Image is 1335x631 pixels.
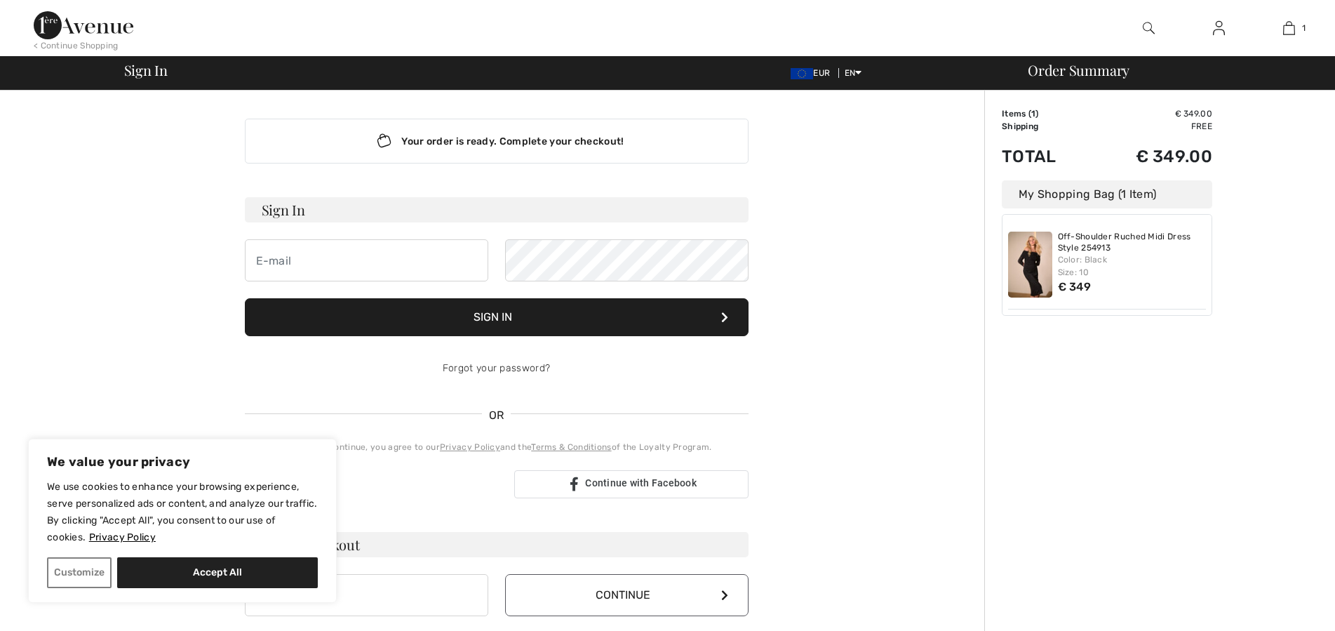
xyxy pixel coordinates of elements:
div: By clicking Continue, you agree to our and the of the Loyalty Program. [245,441,749,453]
div: Your order is ready. Complete your checkout! [245,119,749,164]
a: Terms & Conditions [531,442,611,452]
span: EUR [791,68,836,78]
input: E-mail [245,574,488,616]
img: Euro [791,68,813,79]
img: Off-Shoulder Ruched Midi Dress Style 254913 [1008,232,1052,298]
span: € 349 [1058,280,1092,293]
button: Continue [505,574,749,616]
a: Privacy Policy [440,442,500,452]
td: Total [1002,133,1089,180]
div: We value your privacy [28,439,337,603]
button: Accept All [117,557,318,588]
button: Sign In [245,298,749,336]
td: Items ( ) [1002,107,1089,120]
td: Shipping [1002,120,1089,133]
input: E-mail [245,239,488,281]
img: 1ère Avenue [34,11,133,39]
div: My Shopping Bag (1 Item) [1002,180,1212,208]
p: We use cookies to enhance your browsing experience, serve personalized ads or content, and analyz... [47,479,318,546]
span: EN [845,68,862,78]
span: OR [482,407,511,424]
span: 1 [1031,109,1035,119]
button: Customize [47,557,112,588]
div: Order Summary [1011,63,1327,77]
div: < Continue Shopping [34,39,119,52]
a: Forgot your password? [443,362,550,374]
div: Color: Black Size: 10 [1058,253,1207,279]
p: We value your privacy [47,453,318,470]
h3: Guest Checkout [245,532,749,557]
span: Continue with Facebook [585,477,697,489]
a: Privacy Policy [88,531,156,544]
h3: Sign In [245,197,749,222]
div: Zaloguj się przez Google. Otwiera się w nowej karcie [245,469,503,500]
span: Sign In [124,63,168,77]
a: Continue with Facebook [514,470,749,498]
